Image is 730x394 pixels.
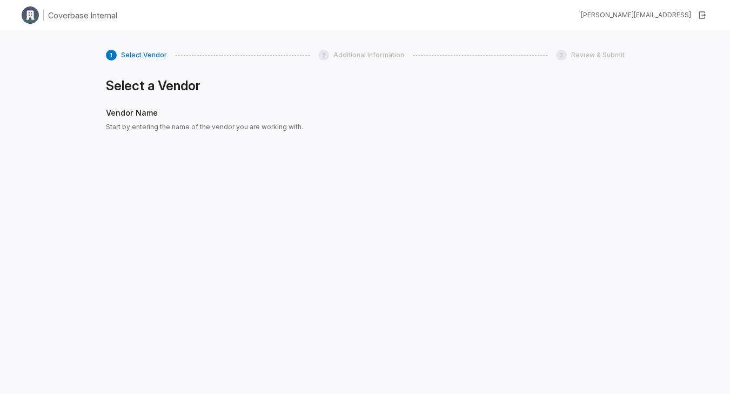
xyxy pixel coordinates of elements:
span: Start by entering the name of the vendor you are working with. [106,123,446,131]
div: 1 [106,50,117,61]
span: Select Vendor [121,51,167,59]
span: Additional Information [333,51,404,59]
img: Clerk Logo [22,6,39,24]
span: Vendor Name [106,107,446,118]
div: 3 [556,50,567,61]
div: [PERSON_NAME][EMAIL_ADDRESS] [581,11,691,19]
div: 2 [318,50,329,61]
span: Review & Submit [571,51,625,59]
h1: Select a Vendor [106,78,446,94]
h1: Coverbase Internal [48,10,117,21]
